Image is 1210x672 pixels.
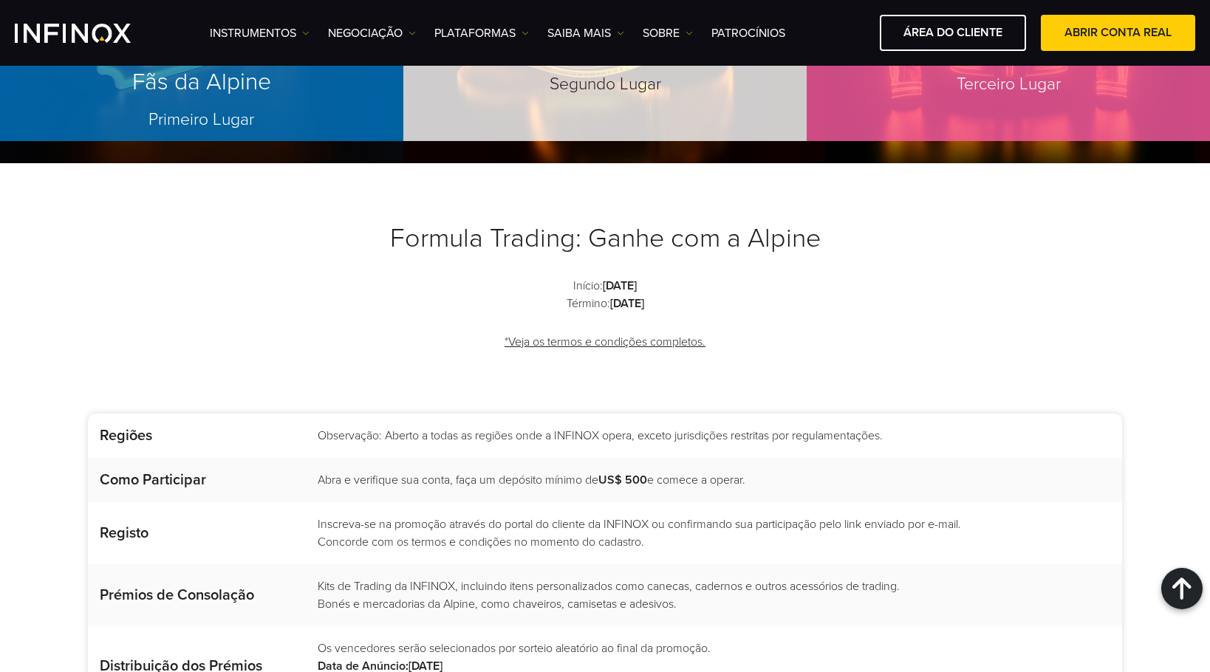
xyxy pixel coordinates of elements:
[318,473,745,487] span: Abra e verifique sua conta, faça um depósito mínimo de e comece a operar.
[100,427,152,445] span: Regiões
[210,24,310,42] a: Instrumentos
[434,24,529,42] a: PLATAFORMAS
[88,222,1122,255] h2: Formula Trading: Ganhe com a Alpine
[318,579,900,594] span: Kits de Trading da INFINOX, incluindo itens personalizados como canecas, cadernos e outros acessó...
[318,535,644,549] span: Concorde com os termos e condições no momento do cadastro.
[807,23,1210,141] p: Jaquetas Oficiais de Corrida da Alpine
[503,324,707,360] a: *Veja os termos e condições completos.
[403,23,807,141] p: Itens Autografados da Equipe Alpine
[610,296,644,311] strong: [DATE]
[547,24,624,42] a: Saiba mais
[15,24,165,43] a: INFINOX Logo
[603,278,637,293] strong: [DATE]
[957,74,1061,95] span: Terceiro Lugar
[88,277,1122,312] p: Início: Término:
[550,74,661,95] span: Segundo Lugar
[318,428,883,443] span: Observação: Aberto a todas as regiões onde a INFINOX opera, exceto jurisdições restritas por regu...
[318,597,677,611] span: Bonés e mercadorias da Alpine, como chaveiros, camisetas e adesivos.
[100,471,206,489] span: Como Participar
[318,641,711,656] span: Os vencedores serão selecionados por sorteio aleatório ao final da promoção.
[318,517,961,532] span: Inscreva-se na promoção através do portal do cliente da INFINOX ou confirmando sua participação p...
[711,24,785,42] a: Patrocínios
[598,473,647,487] strong: US$ 500
[328,24,416,42] a: NEGOCIAÇÃO
[643,24,693,42] a: SOBRE
[1041,15,1195,51] a: ABRIR CONTA REAL
[100,524,148,542] span: Registo
[148,109,254,130] span: Primeiro Lugar
[100,586,254,604] span: Prémios de Consolação
[880,15,1026,51] a: ÁREA DO CLIENTE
